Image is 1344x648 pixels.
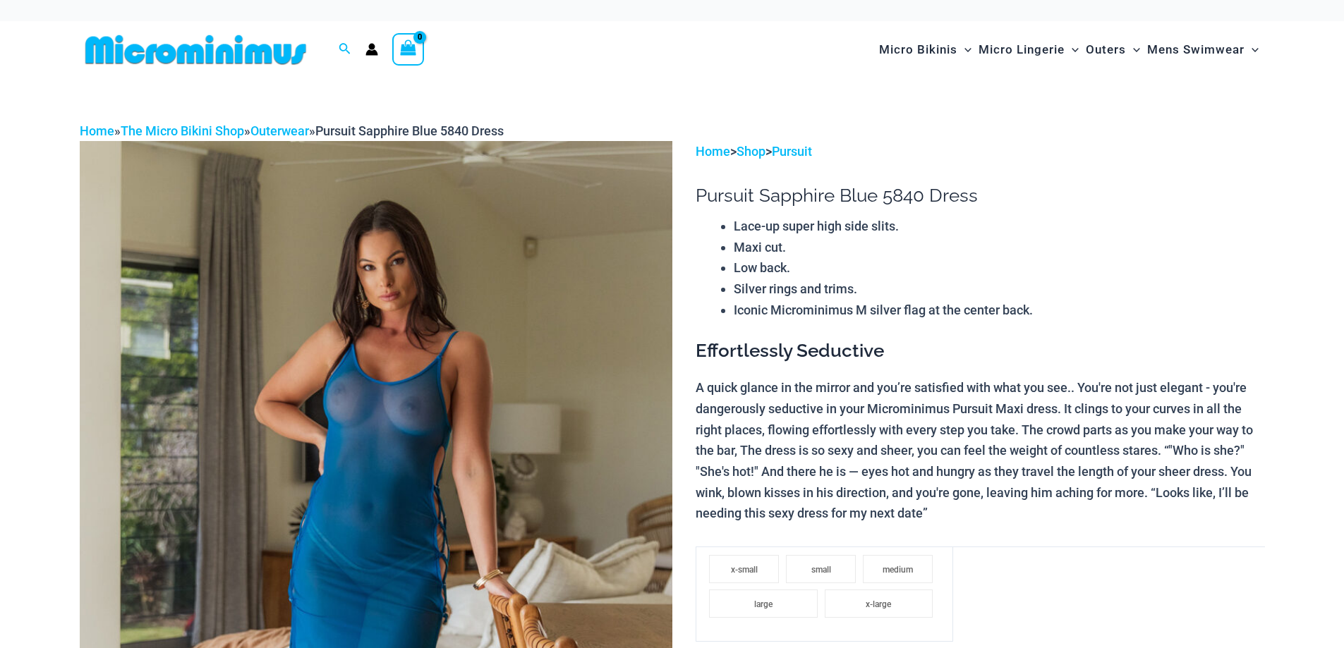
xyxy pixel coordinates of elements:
a: Home [696,144,730,159]
span: Pursuit Sapphire Blue 5840 Dress [315,123,504,138]
a: The Micro Bikini Shop [121,123,244,138]
li: Silver rings and trims. [734,279,1264,300]
img: MM SHOP LOGO FLAT [80,34,312,66]
h1: Pursuit Sapphire Blue 5840 Dress [696,185,1264,207]
span: x-small [731,565,758,575]
h3: Effortlessly Seductive [696,339,1264,363]
a: View Shopping Cart, empty [392,33,425,66]
span: Mens Swimwear [1147,32,1245,68]
li: small [786,555,856,583]
li: medium [863,555,933,583]
p: > > [696,141,1264,162]
li: large [709,589,818,618]
a: Shop [737,144,765,159]
li: Maxi cut. [734,237,1264,258]
span: large [754,599,773,609]
a: Pursuit [772,144,812,159]
a: Account icon link [365,43,378,56]
span: Menu Toggle [1245,32,1259,68]
span: x-large [866,599,891,609]
span: Micro Bikinis [879,32,957,68]
li: x-small [709,555,779,583]
span: Outers [1086,32,1126,68]
span: small [811,565,831,575]
li: x-large [825,589,933,618]
span: Menu Toggle [1126,32,1140,68]
span: Menu Toggle [1065,32,1079,68]
a: OutersMenu ToggleMenu Toggle [1082,28,1144,71]
span: Micro Lingerie [979,32,1065,68]
a: Micro LingerieMenu ToggleMenu Toggle [975,28,1082,71]
span: » » » [80,123,504,138]
li: Lace-up super high side slits. [734,216,1264,237]
a: Micro BikinisMenu ToggleMenu Toggle [876,28,975,71]
nav: Site Navigation [873,26,1265,73]
p: A quick glance in the mirror and you’re satisfied with what you see.. You're not just elegant - y... [696,377,1264,524]
a: Home [80,123,114,138]
li: Iconic Microminimus M silver flag at the center back. [734,300,1264,321]
li: Low back. [734,257,1264,279]
a: Search icon link [339,41,351,59]
a: Mens SwimwearMenu ToggleMenu Toggle [1144,28,1262,71]
a: Outerwear [250,123,309,138]
span: Menu Toggle [957,32,971,68]
span: medium [883,565,913,575]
